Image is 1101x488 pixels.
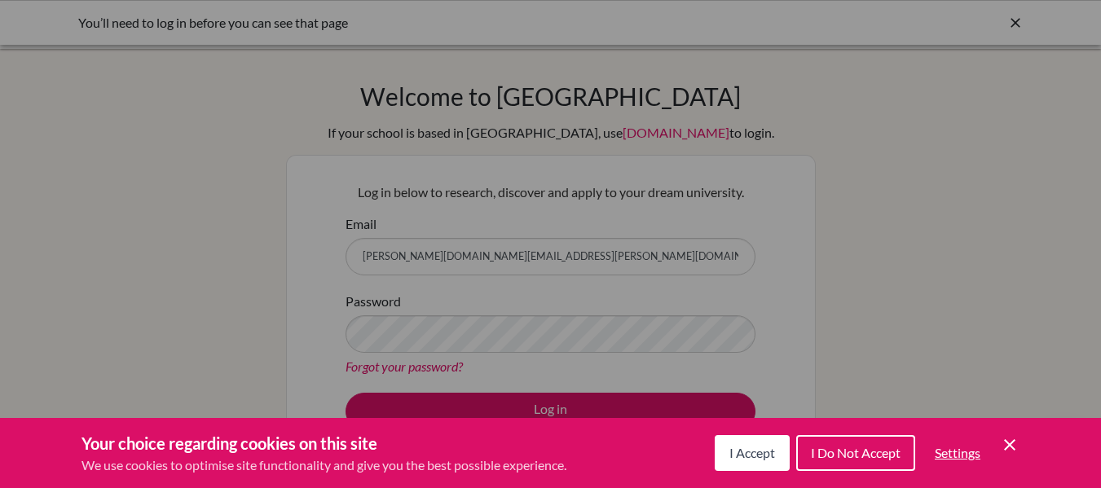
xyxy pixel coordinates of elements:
button: I Do Not Accept [796,435,915,471]
h3: Your choice regarding cookies on this site [81,431,566,455]
span: I Do Not Accept [811,445,901,460]
button: Save and close [1000,435,1020,455]
span: I Accept [729,445,775,460]
p: We use cookies to optimise site functionality and give you the best possible experience. [81,455,566,475]
button: Settings [922,437,993,469]
button: I Accept [715,435,790,471]
span: Settings [935,445,980,460]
